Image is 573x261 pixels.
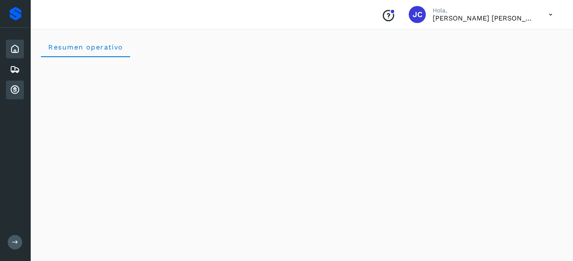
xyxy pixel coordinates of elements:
[6,40,24,58] div: Inicio
[6,60,24,79] div: Embarques
[433,7,535,14] p: Hola,
[433,14,535,22] p: JULIO CESAR MELENDREZ ARCE
[6,81,24,99] div: Cuentas por cobrar
[48,43,123,51] span: Resumen operativo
